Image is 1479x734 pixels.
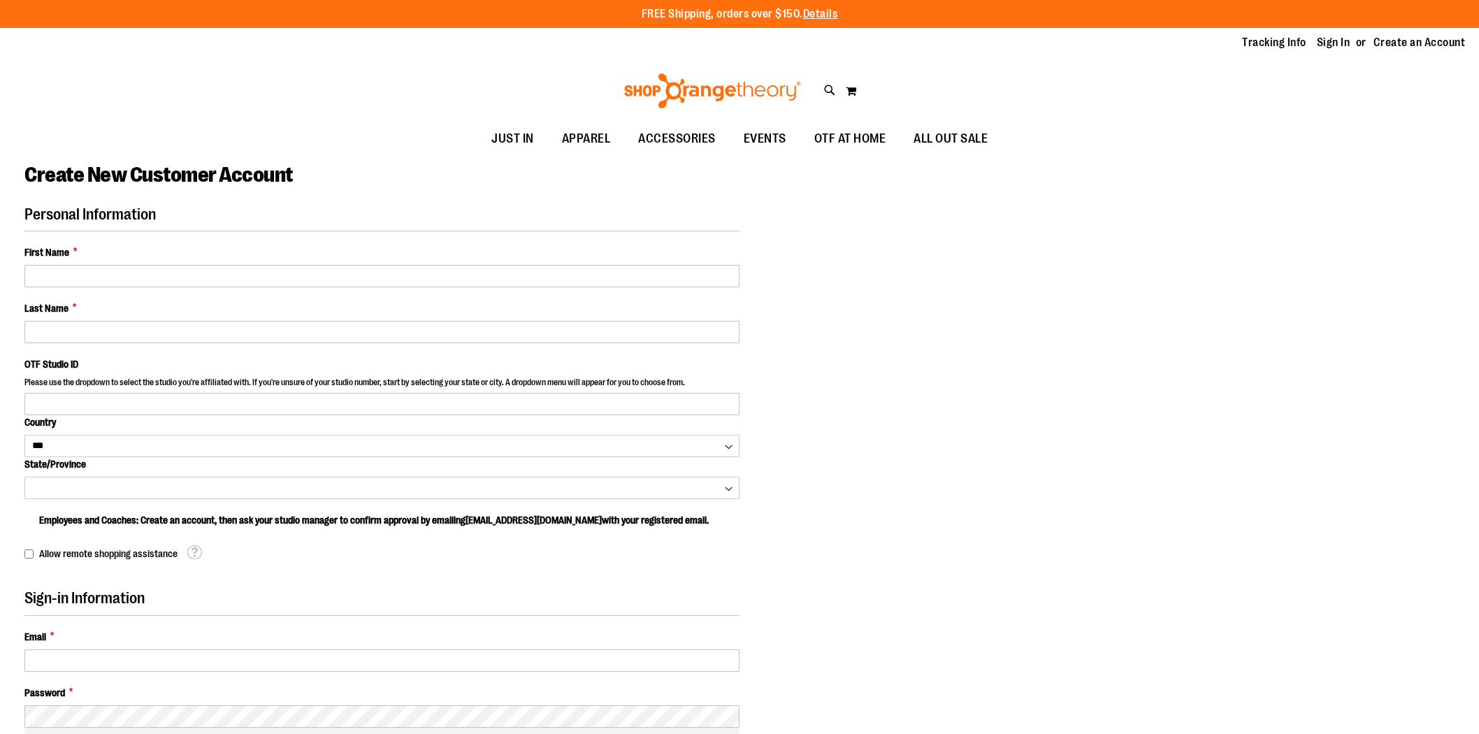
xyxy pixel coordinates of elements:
span: APPAREL [562,123,611,154]
span: Employees and Coaches: Create an account, then ask your studio manager to confirm approval by ema... [39,514,709,526]
span: OTF Studio ID [24,359,78,370]
img: Shop Orangetheory [622,73,803,108]
span: Sign-in Information [24,589,145,607]
a: Create an Account [1373,35,1466,50]
p: Please use the dropdown to select the studio you're affiliated with. If you're unsure of your stu... [24,377,739,392]
span: EVENTS [744,123,786,154]
span: Create New Customer Account [24,163,293,187]
span: Allow remote shopping assistance [39,548,178,559]
span: State/Province [24,459,86,470]
span: Email [24,630,46,644]
span: Last Name [24,301,68,315]
p: FREE Shipping, orders over $150. [642,6,838,22]
span: ACCESSORIES [638,123,716,154]
span: ALL OUT SALE [914,123,988,154]
span: Password [24,686,65,700]
span: Country [24,417,56,428]
span: Personal Information [24,206,156,223]
a: Sign In [1317,35,1350,50]
span: First Name [24,245,69,259]
a: Tracking Info [1242,35,1306,50]
span: OTF AT HOME [814,123,886,154]
a: Details [803,8,838,20]
span: JUST IN [491,123,534,154]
